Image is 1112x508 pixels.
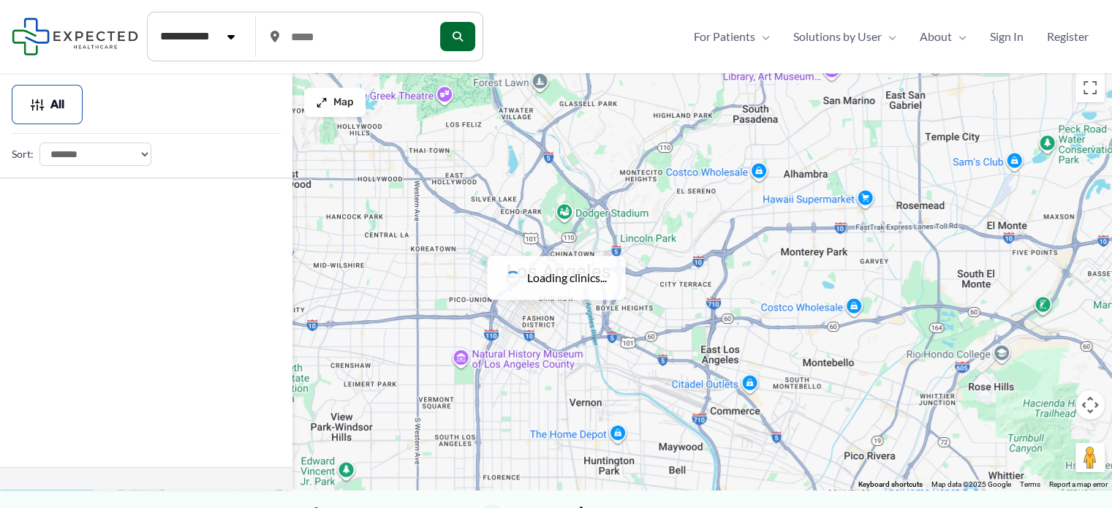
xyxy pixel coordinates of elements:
[527,267,607,289] span: Loading clinics...
[952,26,967,48] span: Menu Toggle
[316,96,328,108] img: Maximize
[12,85,83,124] button: All
[1075,390,1105,420] button: Map camera controls
[931,480,1011,488] span: Map data ©2025 Google
[858,479,923,490] button: Keyboard shortcuts
[1075,443,1105,472] button: Drag Pegman onto the map to open Street View
[12,18,138,55] img: Expected Healthcare Logo - side, dark font, small
[908,26,978,48] a: AboutMenu Toggle
[682,26,782,48] a: For PatientsMenu Toggle
[304,88,366,117] button: Map
[990,26,1024,48] span: Sign In
[755,26,770,48] span: Menu Toggle
[793,26,882,48] span: Solutions by User
[1049,480,1108,488] a: Report a map error
[12,145,34,164] label: Sort:
[1047,26,1089,48] span: Register
[978,26,1035,48] a: Sign In
[882,26,896,48] span: Menu Toggle
[694,26,755,48] span: For Patients
[50,99,64,110] span: All
[1035,26,1100,48] a: Register
[333,96,354,109] span: Map
[30,97,45,112] img: Filter
[920,26,952,48] span: About
[782,26,908,48] a: Solutions by UserMenu Toggle
[1020,480,1040,488] a: Terms
[1075,73,1105,102] button: Toggle fullscreen view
